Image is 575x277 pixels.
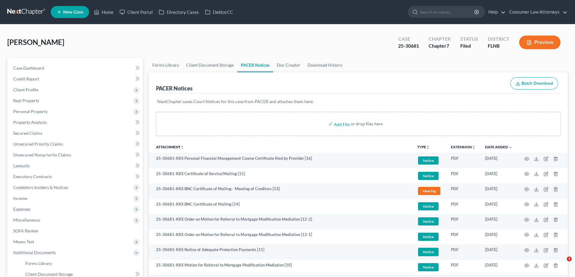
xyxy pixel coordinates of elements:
[13,141,63,146] span: Unsecured Priority Claims
[202,7,236,17] a: DebtorCC
[157,99,559,105] p: NextChapter saves Court Notices for this case from PACER and attaches them here.
[25,261,52,266] span: Forms Library
[480,214,517,229] td: [DATE]
[480,153,517,168] td: [DATE]
[13,228,38,233] span: SOFA Review
[8,117,143,128] a: Property Analysis
[13,120,47,125] span: Property Analysis
[488,36,510,42] div: District
[13,217,40,222] span: Miscellaneous
[149,183,412,199] td: 25-30681-KKS BNC Certificate of Mailing - Meeting of Creditors [13]
[8,63,143,74] a: Case Dashboard
[480,168,517,184] td: [DATE]
[480,229,517,244] td: [DATE]
[149,168,412,184] td: 25-30681-KKS Certificate of Service/Mailing [15]
[117,7,156,17] a: Client Portal
[13,174,52,179] span: Executory Contracts
[446,43,449,49] span: 7
[13,239,34,244] span: Means Test
[418,202,439,210] span: Notice
[485,7,506,17] a: Help
[13,65,44,71] span: Case Dashboard
[13,76,39,81] span: Credit Report
[8,74,143,84] a: Credit Report
[417,171,441,181] a: Notice
[13,196,27,201] span: Income
[446,244,480,260] td: PDF
[21,258,143,269] a: Forms Library
[13,152,71,157] span: Unsecured Nonpriority Claims
[418,263,439,271] span: Notice
[418,187,440,195] span: Hearing
[485,145,512,149] a: Date Added expand_more
[417,201,441,211] a: Notice
[63,10,83,14] span: New Case
[8,160,143,171] a: Lawsuits
[506,7,567,17] a: Consumer Law Attorneys
[519,36,561,49] button: Preview
[13,185,68,190] span: Codebtors Insiders & Notices
[7,38,64,46] span: [PERSON_NAME]
[522,81,553,86] span: Batch Download
[554,257,569,271] iframe: Intercom live chat
[429,36,451,42] div: Chapter
[398,36,419,42] div: Case
[418,248,439,256] span: Notice
[13,206,30,212] span: Expenses
[417,145,430,149] button: TYPEunfold_more
[180,146,184,149] i: unfold_more
[472,146,475,149] i: unfold_more
[273,58,304,72] a: Doc Creator
[451,145,475,149] a: Extensionunfold_more
[156,85,193,92] div: PACER Notices
[156,145,184,149] a: Attachmentunfold_more
[429,42,451,49] div: Chapter
[446,199,480,214] td: PDF
[417,156,441,165] a: Notice
[418,217,439,225] span: Notice
[8,150,143,160] a: Unsecured Nonpriority Claims
[237,58,273,72] a: PACER Notices
[13,131,42,136] span: Secured Claims
[488,42,510,49] div: FLNB
[446,229,480,244] td: PDF
[91,7,117,17] a: Home
[446,183,480,199] td: PDF
[510,77,558,90] button: Batch Download
[25,272,73,277] span: Client Document Storage
[149,214,412,229] td: 25-30681-KKS Order on Motion for Referral to Mortgage Modification Mediation [12-2]
[446,153,480,168] td: PDF
[446,168,480,184] td: PDF
[460,36,478,42] div: Status
[8,225,143,236] a: SOFA Review
[13,98,39,103] span: Real Property
[509,146,512,149] i: expand_more
[426,146,430,149] i: unfold_more
[480,244,517,260] td: [DATE]
[351,121,383,127] div: or drop files here
[156,7,202,17] a: Directory Cases
[567,257,572,261] span: 3
[418,233,439,241] span: Notice
[418,156,439,165] span: Notice
[149,229,412,244] td: 25-30681-KKS Order on Motion for Referral to Mortgage Modification Mediation [12-1]
[417,262,441,272] a: Notice
[149,244,412,260] td: 25-30681-KKS Notice of Adequate Protection Payments [11]
[149,199,412,214] td: 25-30681-KKS BNC Certificate of Mailing [14]
[446,260,480,275] td: PDF
[418,172,439,180] span: Notice
[8,139,143,150] a: Unsecured Priority Claims
[417,247,441,257] a: Notice
[398,42,419,49] div: 25-30681
[446,214,480,229] td: PDF
[417,186,441,196] a: Hearing
[417,216,441,226] a: Notice
[149,58,183,72] a: Forms Library
[149,260,412,275] td: 25-30681-KKS Motion for Referral to Mortgage Modification Mediation [10]
[480,183,517,199] td: [DATE]
[13,163,30,168] span: Lawsuits
[13,250,56,255] span: Additional Documents
[149,153,412,168] td: 25-30681-KKS Personal Financial Management Course Certificate filed by Provider [16]
[13,87,38,92] span: Client Profile
[183,58,237,72] a: Client Document Storage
